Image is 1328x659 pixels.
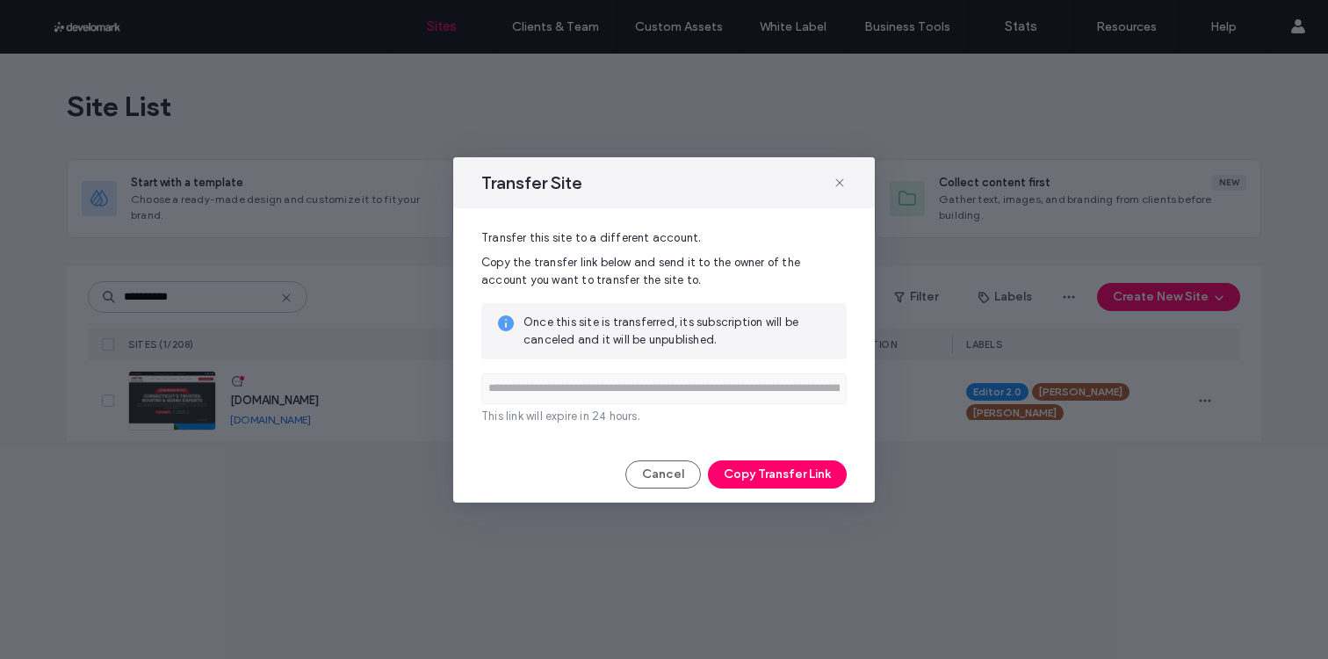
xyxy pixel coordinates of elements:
span: Copy the transfer link below and send it to the owner of the account you want to transfer the sit... [481,256,800,286]
button: Copy Transfer Link [708,460,847,489]
span: Once this site is transferred, its subscription will be canceled and it will be unpublished. [523,314,833,349]
span: This link will expire in 24 hours. [481,409,640,423]
span: Transfer Site [481,171,582,194]
span: Transfer this site to a different account. [481,229,847,247]
button: Cancel [625,460,701,489]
